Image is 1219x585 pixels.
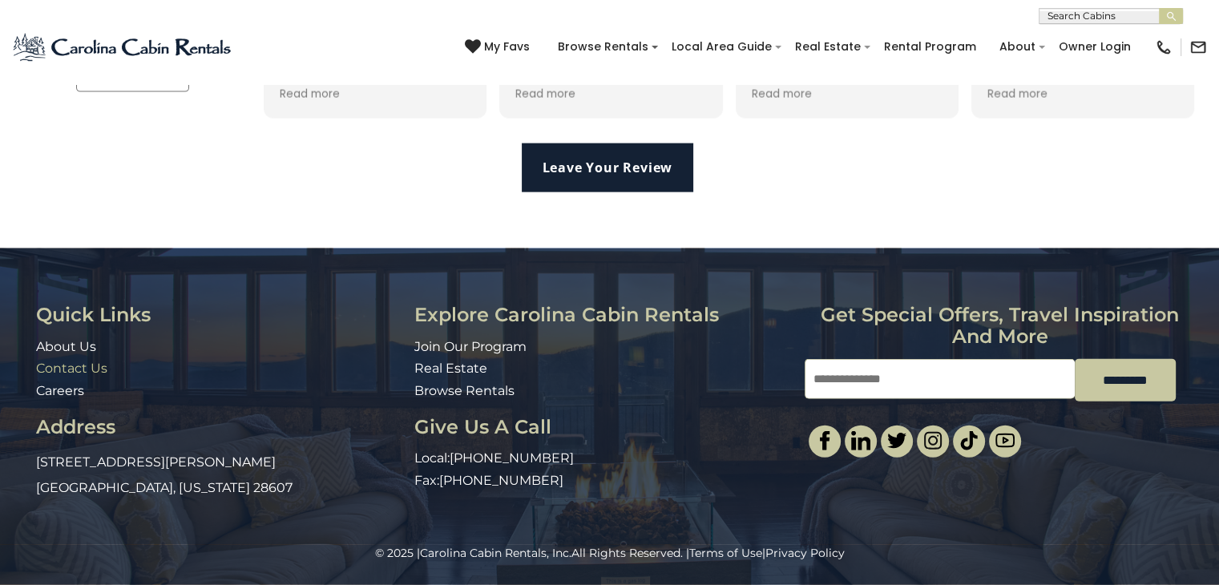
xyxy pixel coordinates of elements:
span: Read more [752,87,812,103]
a: Owner Login [1051,34,1139,59]
img: linkedin-single.svg [851,431,870,450]
h3: Get special offers, travel inspiration and more [805,305,1195,347]
a: Browse Rentals [550,34,656,59]
img: youtube-light.svg [995,431,1015,450]
span: Read more [280,87,340,103]
h3: Address [36,417,402,438]
a: Leave Your Review [522,143,694,192]
a: Browse Rentals [414,383,515,398]
h3: Quick Links [36,305,402,325]
p: Fax: [414,472,793,490]
img: instagram-single.svg [923,431,943,450]
span: © 2025 | [375,546,571,560]
a: About [991,34,1043,59]
img: Blue-2.png [12,31,234,63]
p: All Rights Reserved. | | [36,545,1183,561]
a: [PHONE_NUMBER] [450,450,574,466]
a: Terms of Use [689,546,762,560]
a: Careers [36,383,84,398]
img: twitter-single.svg [887,431,906,450]
a: Local Area Guide [664,34,780,59]
h3: Give Us A Call [414,417,793,438]
a: Carolina Cabin Rentals, Inc. [420,546,571,560]
span: My Favs [484,38,530,55]
a: Join Our Program [414,339,527,354]
img: phone-regular-black.png [1155,38,1173,56]
a: Privacy Policy [765,546,845,560]
h3: Explore Carolina Cabin Rentals [414,305,793,325]
img: tiktok.svg [959,431,979,450]
a: Real Estate [787,34,869,59]
a: Real Estate [414,361,487,376]
a: My Favs [465,38,534,56]
p: Local: [414,450,793,468]
span: Read more [515,87,575,103]
p: [STREET_ADDRESS][PERSON_NAME] [GEOGRAPHIC_DATA], [US_STATE] 28607 [36,450,402,501]
img: facebook-single.svg [815,431,834,450]
span: Read more [987,87,1047,103]
a: About Us [36,339,96,354]
a: Contact Us [36,361,107,376]
img: mail-regular-black.png [1189,38,1207,56]
a: [PHONE_NUMBER] [439,473,563,488]
a: Rental Program [876,34,984,59]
